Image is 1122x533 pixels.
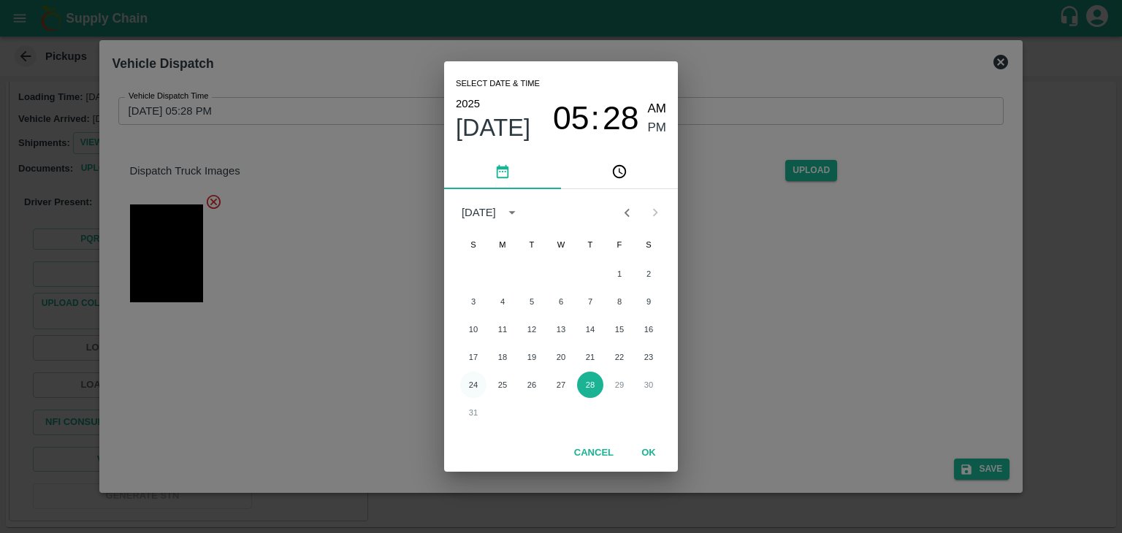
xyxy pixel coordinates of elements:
[462,204,496,221] div: [DATE]
[548,372,574,398] button: 27
[636,230,662,259] span: Saturday
[577,288,603,315] button: 7
[591,99,600,138] span: :
[606,344,633,370] button: 22
[648,99,667,119] button: AM
[489,288,516,315] button: 4
[561,154,678,189] button: pick time
[519,316,545,342] button: 12
[625,440,672,466] button: OK
[648,118,667,138] button: PM
[519,288,545,315] button: 5
[568,440,619,466] button: Cancel
[548,288,574,315] button: 6
[548,344,574,370] button: 20
[577,372,603,398] button: 28
[548,230,574,259] span: Wednesday
[613,199,641,226] button: Previous month
[460,316,486,342] button: 10
[489,372,516,398] button: 25
[636,344,662,370] button: 23
[548,316,574,342] button: 13
[460,230,486,259] span: Sunday
[606,316,633,342] button: 15
[519,230,545,259] span: Tuesday
[636,316,662,342] button: 16
[577,344,603,370] button: 21
[577,230,603,259] span: Thursday
[636,288,662,315] button: 9
[519,344,545,370] button: 19
[577,316,603,342] button: 14
[603,99,639,138] button: 28
[460,372,486,398] button: 24
[603,99,639,137] span: 28
[460,288,486,315] button: 3
[606,261,633,287] button: 1
[489,316,516,342] button: 11
[460,344,486,370] button: 17
[456,94,480,113] button: 2025
[489,344,516,370] button: 18
[636,261,662,287] button: 2
[553,99,589,137] span: 05
[444,154,561,189] button: pick date
[456,73,540,95] span: Select date & time
[553,99,589,138] button: 05
[456,113,530,142] button: [DATE]
[606,230,633,259] span: Friday
[519,372,545,398] button: 26
[489,230,516,259] span: Monday
[606,288,633,315] button: 8
[500,201,524,224] button: calendar view is open, switch to year view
